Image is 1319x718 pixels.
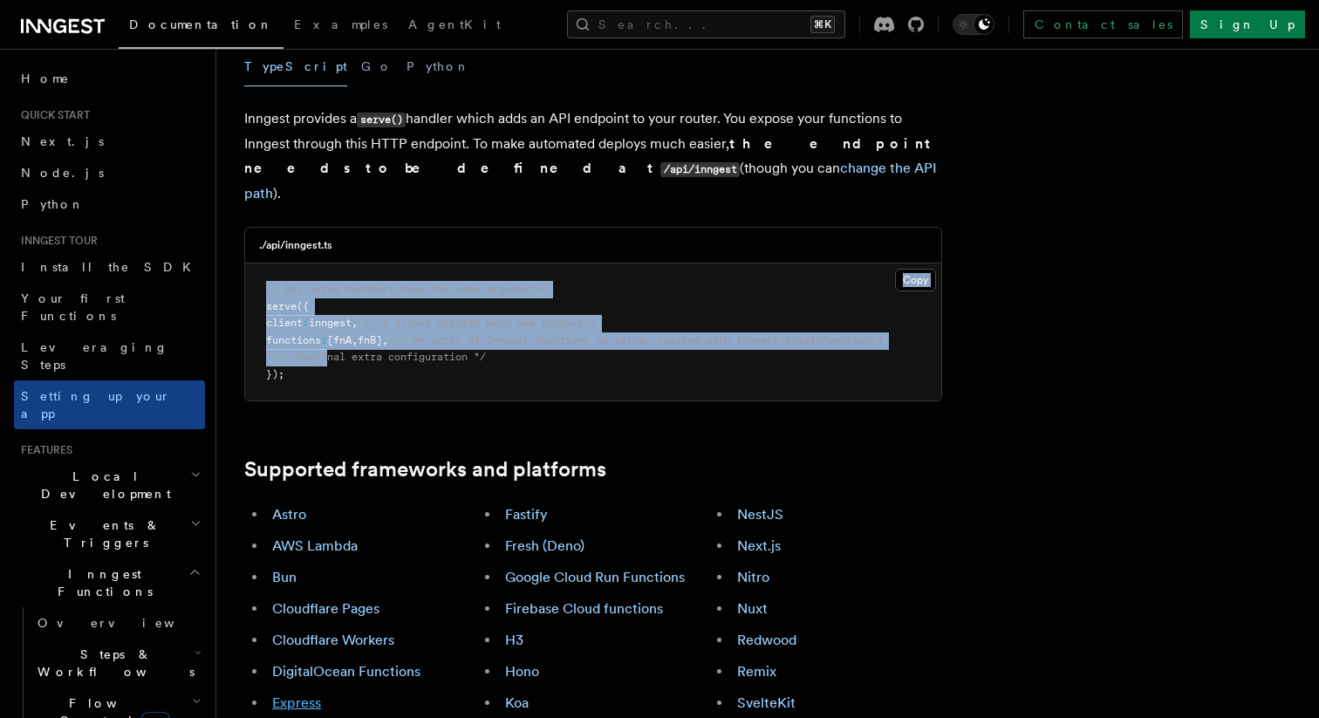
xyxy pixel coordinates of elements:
span: Examples [294,17,387,31]
a: Sign Up [1190,10,1305,38]
span: [fnA [327,334,352,346]
a: Examples [284,5,398,47]
span: AgentKit [408,17,501,31]
span: Your first Functions [21,291,125,323]
button: Steps & Workflows [31,639,205,687]
button: Events & Triggers [14,509,205,558]
a: Firebase Cloud functions [505,600,663,617]
span: Local Development [14,468,190,503]
span: Next.js [21,134,104,148]
span: // an array of Inngest functions to serve, created with inngest.createFunction() [394,334,883,346]
button: Copy [895,269,936,291]
span: // All serve handlers have the same arguments: [266,283,547,295]
span: : [303,317,309,329]
span: Overview [38,616,217,630]
a: Redwood [737,632,796,648]
a: Cloudflare Workers [272,632,394,648]
button: Inngest Functions [14,558,205,607]
a: Documentation [119,5,284,49]
a: NestJS [737,506,783,523]
span: client [266,317,303,329]
span: Leveraging Steps [21,340,168,372]
span: inngest [309,317,352,329]
span: , [382,334,388,346]
span: Install the SDK [21,260,202,274]
a: Nuxt [737,600,768,617]
code: serve() [357,113,406,127]
a: Install the SDK [14,251,205,283]
a: H3 [505,632,523,648]
a: Overview [31,607,205,639]
code: /api/inngest [660,162,740,177]
a: Leveraging Steps [14,332,205,380]
button: Toggle dark mode [953,14,994,35]
span: Node.js [21,166,104,180]
a: Setting up your app [14,380,205,429]
button: Python [407,47,470,86]
span: Home [21,70,70,87]
a: Hono [505,663,539,680]
span: Setting up your app [21,389,171,421]
span: fnB] [358,334,382,346]
button: Local Development [14,461,205,509]
a: Fastify [505,506,548,523]
span: serve [266,300,297,312]
span: Python [21,197,85,211]
a: Koa [505,694,529,711]
a: Node.js [14,157,205,188]
a: Nitro [737,569,769,585]
span: Features [14,443,72,457]
a: Remix [737,663,776,680]
a: Supported frameworks and platforms [244,457,606,482]
span: ({ [297,300,309,312]
a: Your first Functions [14,283,205,332]
a: Fresh (Deno) [505,537,584,554]
button: Go [361,47,393,86]
span: functions [266,334,321,346]
a: Google Cloud Run Functions [505,569,685,585]
span: Documentation [129,17,273,31]
span: /* Optional extra configuration */ [278,351,486,363]
p: Inngest provides a handler which adds an API endpoint to your router. You expose your functions t... [244,106,942,206]
a: AgentKit [398,5,511,47]
a: Astro [272,506,306,523]
span: : [321,334,327,346]
span: Inngest Functions [14,565,188,600]
h3: ./api/inngest.ts [259,238,332,252]
span: Steps & Workflows [31,646,195,680]
a: Express [272,694,321,711]
span: Quick start [14,108,90,122]
span: , [352,317,358,329]
span: Events & Triggers [14,516,190,551]
a: SvelteKit [737,694,796,711]
a: Home [14,63,205,94]
a: DigitalOcean Functions [272,663,420,680]
a: Bun [272,569,297,585]
span: // a client created with new Inngest() [364,317,596,329]
button: Search...⌘K [567,10,845,38]
a: Next.js [14,126,205,157]
a: Cloudflare Pages [272,600,379,617]
a: Next.js [737,537,781,554]
a: Python [14,188,205,220]
button: TypeScript [244,47,347,86]
kbd: ⌘K [810,16,835,33]
span: }); [266,368,284,380]
span: , [352,334,358,346]
a: AWS Lambda [272,537,358,554]
span: Inngest tour [14,234,98,248]
a: Contact sales [1023,10,1183,38]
